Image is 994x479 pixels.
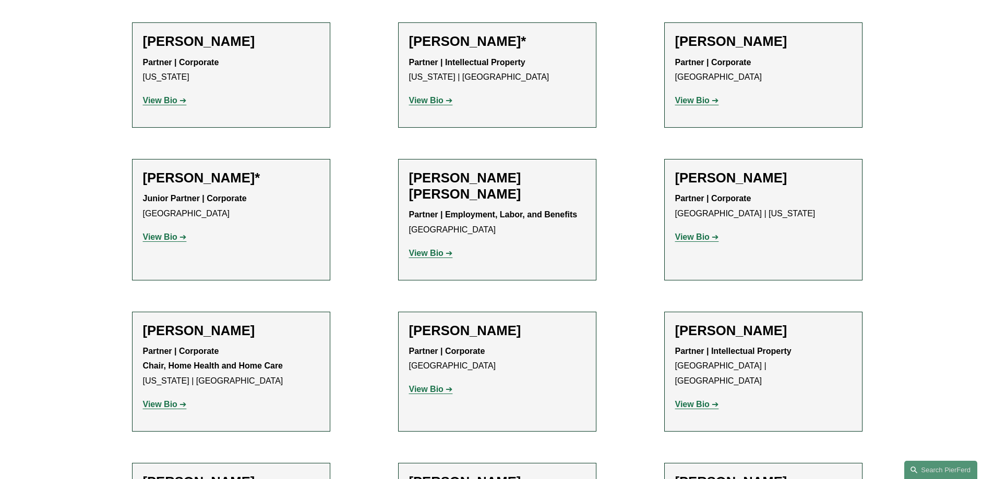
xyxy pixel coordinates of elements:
strong: Chair, Home Health and Home Care [143,361,283,370]
strong: View Bio [675,96,710,105]
strong: Partner | Corporate [409,347,485,355]
strong: Partner | Intellectual Property [675,347,792,355]
h2: [PERSON_NAME] [675,323,852,339]
a: View Bio [409,249,453,257]
p: [GEOGRAPHIC_DATA] [675,55,852,85]
p: [US_STATE] [143,55,319,85]
strong: View Bio [143,96,177,105]
a: View Bio [675,400,719,409]
strong: View Bio [675,400,710,409]
h2: [PERSON_NAME] [409,323,585,339]
p: [GEOGRAPHIC_DATA] [409,207,585,238]
strong: View Bio [409,96,444,105]
strong: View Bio [409,249,444,257]
h2: [PERSON_NAME] [143,33,319,50]
a: View Bio [409,96,453,105]
p: [GEOGRAPHIC_DATA] | [GEOGRAPHIC_DATA] [675,344,852,389]
a: View Bio [143,96,187,105]
strong: View Bio [143,232,177,241]
strong: Partner | Employment, Labor, and Benefits [409,210,578,219]
strong: Partner | Corporate [675,194,751,203]
a: View Bio [143,232,187,241]
p: [US_STATE] | [GEOGRAPHIC_DATA] [409,55,585,85]
strong: Partner | Intellectual Property [409,58,525,67]
a: View Bio [143,400,187,409]
strong: View Bio [675,232,710,241]
a: Search this site [904,461,977,479]
p: [GEOGRAPHIC_DATA] [409,344,585,374]
h2: [PERSON_NAME] [PERSON_NAME] [409,170,585,202]
p: [GEOGRAPHIC_DATA] [143,191,319,222]
strong: View Bio [409,385,444,394]
a: View Bio [675,232,719,241]
p: [US_STATE] | [GEOGRAPHIC_DATA] [143,344,319,389]
h2: [PERSON_NAME]* [143,170,319,186]
a: View Bio [675,96,719,105]
strong: View Bio [143,400,177,409]
p: [GEOGRAPHIC_DATA] | [US_STATE] [675,191,852,222]
strong: Junior Partner | Corporate [143,194,247,203]
strong: Partner | Corporate [143,347,219,355]
h2: [PERSON_NAME] [675,170,852,186]
h2: [PERSON_NAME] [675,33,852,50]
strong: Partner | Corporate [143,58,219,67]
h2: [PERSON_NAME]* [409,33,585,50]
a: View Bio [409,385,453,394]
strong: Partner | Corporate [675,58,751,67]
h2: [PERSON_NAME] [143,323,319,339]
